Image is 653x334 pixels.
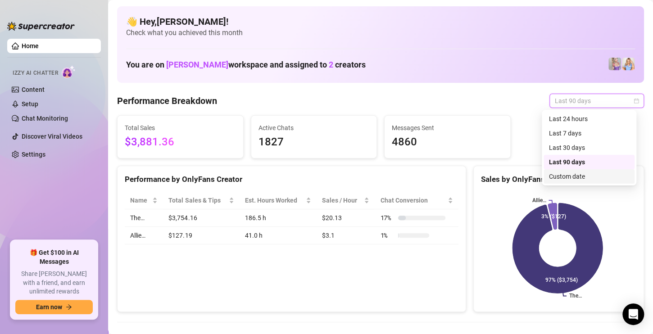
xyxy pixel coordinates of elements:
[22,86,45,93] a: Content
[329,60,333,69] span: 2
[126,60,366,70] h1: You are on workspace and assigned to creators
[549,172,629,181] div: Custom date
[317,227,375,244] td: $3.1
[168,195,227,205] span: Total Sales & Tips
[15,300,93,314] button: Earn nowarrow-right
[317,192,375,209] th: Sales / Hour
[544,169,635,184] div: Custom date
[532,197,546,203] text: Allie…
[125,134,236,151] span: $3,881.36
[15,270,93,296] span: Share [PERSON_NAME] with a friend, and earn unlimited rewards
[126,28,635,38] span: Check what you achieved this month
[380,213,395,223] span: 17 %
[240,227,317,244] td: 41.0 h
[117,95,217,107] h4: Performance Breakdown
[544,140,635,155] div: Last 30 days
[622,303,644,325] div: Open Intercom Messenger
[163,209,240,227] td: $3,754.16
[549,128,629,138] div: Last 7 days
[163,192,240,209] th: Total Sales & Tips
[634,98,639,104] span: calendar
[549,143,629,153] div: Last 30 days
[125,227,163,244] td: Allie…
[544,112,635,126] div: Last 24 hours
[375,192,458,209] th: Chat Conversion
[481,173,636,185] div: Sales by OnlyFans Creator
[125,123,236,133] span: Total Sales
[126,15,635,28] h4: 👋 Hey, [PERSON_NAME] !
[569,293,581,299] text: The…
[163,227,240,244] td: $127.19
[15,248,93,266] span: 🎁 Get $100 in AI Messages
[125,173,458,185] div: Performance by OnlyFans Creator
[22,100,38,108] a: Setup
[322,195,362,205] span: Sales / Hour
[608,58,621,70] img: Allie
[62,65,76,78] img: AI Chatter
[13,69,58,77] span: Izzy AI Chatter
[544,155,635,169] div: Last 90 days
[549,114,629,124] div: Last 24 hours
[7,22,75,31] img: logo-BBDzfeDw.svg
[125,209,163,227] td: The…
[544,126,635,140] div: Last 7 days
[130,195,150,205] span: Name
[22,133,82,140] a: Discover Viral Videos
[66,304,72,310] span: arrow-right
[622,58,635,70] img: The
[380,230,395,240] span: 1 %
[317,209,375,227] td: $20.13
[258,134,370,151] span: 1827
[36,303,62,311] span: Earn now
[392,123,503,133] span: Messages Sent
[392,134,503,151] span: 4860
[166,60,228,69] span: [PERSON_NAME]
[22,115,68,122] a: Chat Monitoring
[22,42,39,50] a: Home
[555,94,639,108] span: Last 90 days
[549,157,629,167] div: Last 90 days
[240,209,317,227] td: 186.5 h
[380,195,445,205] span: Chat Conversion
[258,123,370,133] span: Active Chats
[22,151,45,158] a: Settings
[245,195,304,205] div: Est. Hours Worked
[125,192,163,209] th: Name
